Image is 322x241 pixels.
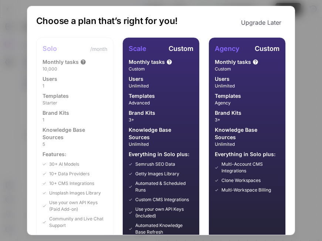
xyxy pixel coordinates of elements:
span: Brand Kits [215,109,241,117]
span: Unlimited [215,83,279,89]
span: Multi-Account CMS Integrations [221,161,279,174]
span: Clone Workspaces [221,177,261,184]
h1: Choose a plan that’s right for you! [36,15,178,30]
span: Users [215,75,230,83]
span: Starter [43,100,107,106]
span: Templates [129,92,155,100]
span: Everything in Solo plus: [129,151,193,158]
span: Multi-Workspace Billing [221,187,271,193]
span: 10+ Data Providers [49,171,89,177]
span: 3+ [215,117,279,123]
span: Templates [215,92,241,100]
span: Knowledge Base Sources [129,126,193,141]
span: Advanced [129,100,193,106]
span: Monthly tasks [129,58,165,66]
span: Use your own API Keys (Included) [135,206,193,219]
span: Monthly tasks [43,58,79,66]
span: Custom [255,45,279,52]
span: Features: [43,151,107,158]
span: 1 [43,83,107,89]
span: 10+ CMS Integrations [49,180,94,187]
span: Knowledge Base Sources [43,126,107,141]
span: 5 [43,141,107,148]
span: Monthly tasks [215,58,251,66]
span: Templates [43,92,69,100]
span: Unsplash Images Library [49,190,101,196]
span: Brand Kits [129,109,155,117]
span: Custom [215,66,279,72]
span: 10,000 [43,66,107,72]
span: Unlimited [215,141,279,148]
span: Knowledge Base Sources [215,126,279,141]
span: Community and Live Chat Support [49,216,107,229]
h1: Scale [129,44,146,54]
span: Getty Images Library [135,171,179,177]
h1: Solo [43,44,57,54]
span: Agency [215,100,279,106]
h1: Agency [215,44,240,54]
span: 30+ AI Models [49,161,79,168]
span: Automated & Scheduled Runs [135,180,193,193]
span: Users [43,75,57,83]
span: Semrush SEO Data [135,161,175,168]
span: 1 [43,117,107,123]
span: Users [129,75,143,83]
span: Unlimited [129,83,193,89]
span: Custom CMS Integrations [135,196,189,203]
button: Upgrade Later [237,15,286,30]
span: 3+ [129,117,193,123]
span: Automated Knowledge Base Refresh [135,222,193,235]
span: Brand Kits [43,109,69,117]
span: Custom [129,66,193,72]
span: Unlimited [129,141,193,148]
span: /month [90,46,107,52]
span: Use your own API Keys (Paid Add-on) [49,199,107,213]
span: Custom [169,45,193,52]
span: Everything in Solo plus: [215,151,279,158]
